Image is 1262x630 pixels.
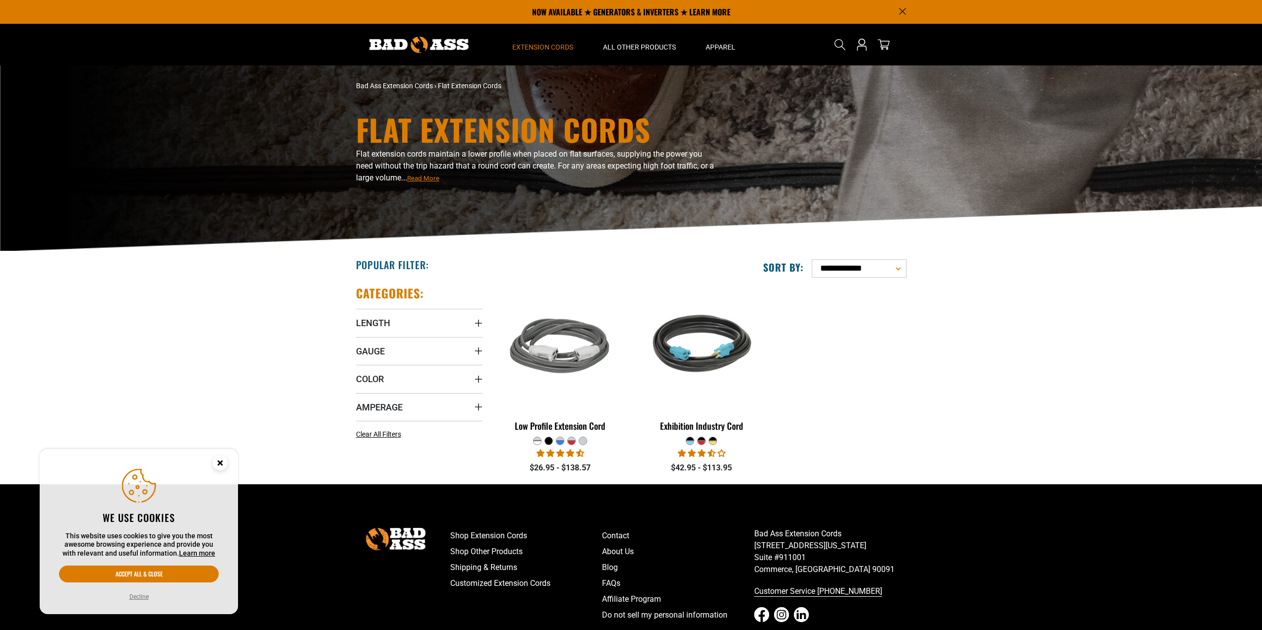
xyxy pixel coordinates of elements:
a: FAQs [602,575,754,591]
span: 4.50 stars [537,449,584,458]
nav: breadcrumbs [356,81,718,91]
a: Clear All Filters [356,429,405,440]
summary: Search [832,37,848,53]
div: $26.95 - $138.57 [497,462,624,474]
a: Shipping & Returns [450,560,602,575]
span: Clear All Filters [356,430,401,438]
a: Bad Ass Extension Cords [356,82,433,90]
img: Bad Ass Extension Cords [369,37,469,53]
summary: Apparel [691,24,750,65]
img: black teal [639,290,764,404]
span: Read More [407,174,439,182]
a: Shop Extension Cords [450,528,602,544]
a: Do not sell my personal information [602,607,754,623]
div: Exhibition Industry Cord [638,421,765,430]
summary: Extension Cords [497,24,588,65]
span: Apparel [706,43,735,52]
a: Blog [602,560,754,575]
a: grey & white Low Profile Extension Cord [497,286,624,436]
h2: Popular Filter: [356,258,429,271]
span: All Other Products [603,43,676,52]
label: Sort by: [763,261,804,274]
span: Gauge [356,345,385,357]
div: $42.95 - $113.95 [638,462,765,474]
a: Customer Service [PHONE_NUMBER] [754,583,906,599]
a: About Us [602,544,754,560]
span: Length [356,317,390,329]
summary: All Other Products [588,24,691,65]
span: › [434,82,436,90]
a: black teal Exhibition Industry Cord [638,286,765,436]
img: grey & white [498,290,623,404]
a: Learn more [179,549,215,557]
a: Customized Extension Cords [450,575,602,591]
p: Bad Ass Extension Cords [STREET_ADDRESS][US_STATE] Suite #911001 Commerce, [GEOGRAPHIC_DATA] 90091 [754,528,906,575]
span: Extension Cords [512,43,573,52]
span: 3.67 stars [678,449,725,458]
summary: Amperage [356,393,482,421]
summary: Color [356,365,482,393]
span: Amperage [356,401,403,413]
span: Flat extension cords maintain a lower profile when placed on flat surfaces, supplying the power y... [356,149,714,182]
h1: Flat Extension Cords [356,115,718,144]
h2: We use cookies [59,511,219,524]
h2: Categories: [356,286,424,301]
div: Low Profile Extension Cord [497,421,624,430]
span: Flat Extension Cords [438,82,501,90]
button: Accept all & close [59,566,219,582]
aside: Cookie Consent [40,449,238,615]
a: Contact [602,528,754,544]
a: Shop Other Products [450,544,602,560]
img: Bad Ass Extension Cords [366,528,425,550]
button: Decline [126,592,152,602]
a: Affiliate Program [602,591,754,607]
summary: Gauge [356,337,482,365]
summary: Length [356,309,482,337]
p: This website uses cookies to give you the most awesome browsing experience and provide you with r... [59,532,219,558]
span: Color [356,373,384,385]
